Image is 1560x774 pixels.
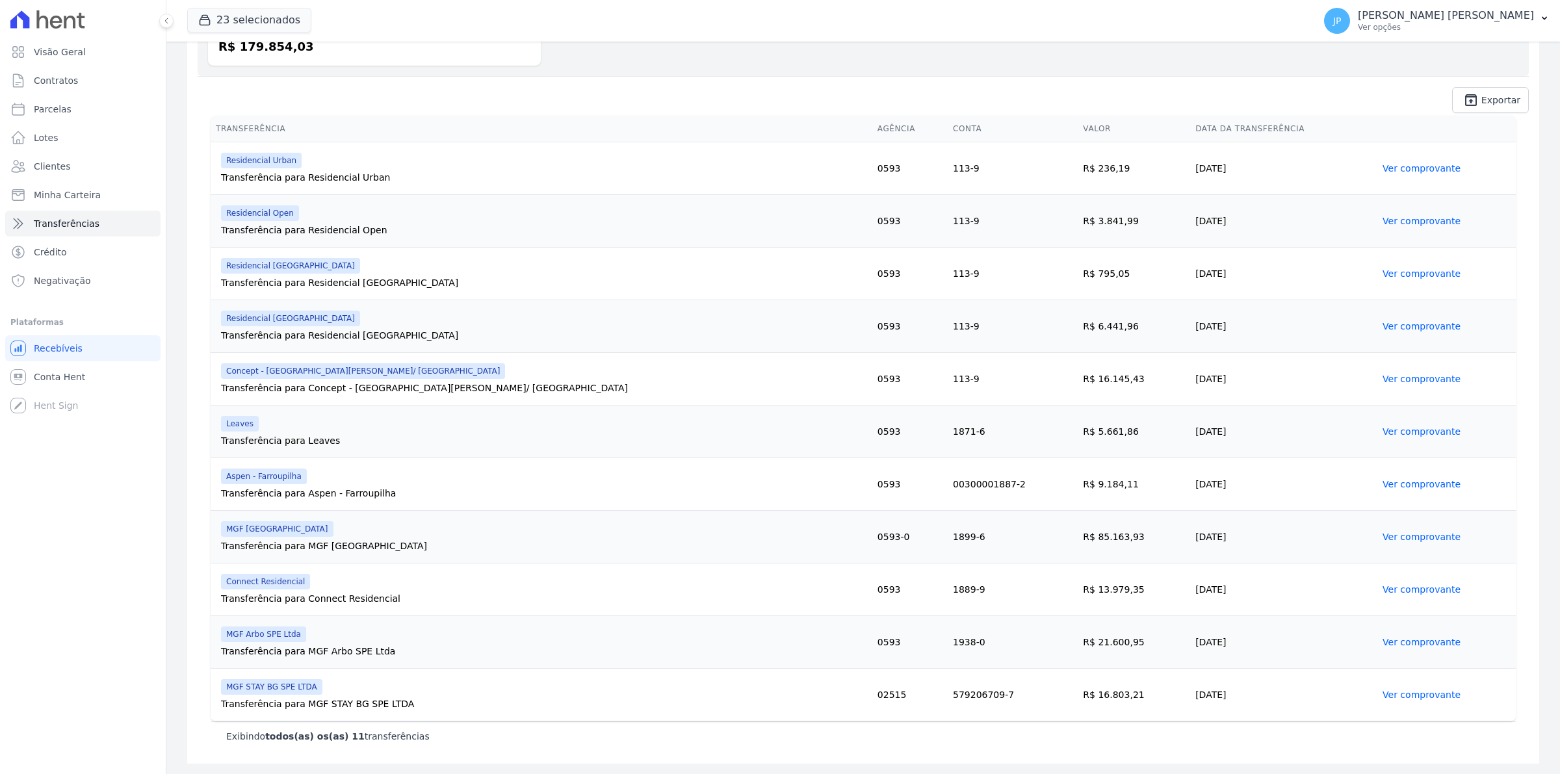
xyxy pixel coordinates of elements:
td: 0593 [872,563,948,615]
td: 1889-9 [948,563,1078,615]
td: 1899-6 [948,510,1078,563]
div: Transferência para Aspen - Farroupilha [221,487,867,500]
span: Exportar [1481,96,1520,104]
a: Parcelas [5,96,161,122]
p: [PERSON_NAME] [PERSON_NAME] [1358,9,1534,22]
a: Recebíveis [5,335,161,361]
span: Conta Hent [34,370,85,383]
span: Leaves [221,416,259,432]
td: 0593 [872,247,948,300]
span: MGF [GEOGRAPHIC_DATA] [221,521,333,537]
td: 0593 [872,615,948,668]
td: R$ 5.661,86 [1078,405,1190,458]
div: Transferência para Residencial Open [221,224,867,237]
td: [DATE] [1190,194,1377,247]
a: Minha Carteira [5,182,161,208]
p: Ver opções [1358,22,1534,32]
span: Concept - [GEOGRAPHIC_DATA][PERSON_NAME]/ [GEOGRAPHIC_DATA] [221,363,505,379]
a: Ver comprovante [1383,637,1461,647]
td: 113-9 [948,142,1078,194]
td: R$ 9.184,11 [1078,458,1190,510]
a: Conta Hent [5,364,161,390]
span: Crédito [34,246,67,259]
div: Transferência para Concept - [GEOGRAPHIC_DATA][PERSON_NAME]/ [GEOGRAPHIC_DATA] [221,381,867,394]
td: R$ 13.979,35 [1078,563,1190,615]
span: MGF Arbo SPE Ltda [221,626,306,642]
th: Data da Transferência [1190,116,1377,142]
td: R$ 236,19 [1078,142,1190,194]
td: R$ 3.841,99 [1078,194,1190,247]
td: 113-9 [948,247,1078,300]
span: Residencial Urban [221,153,302,168]
a: Ver comprovante [1383,532,1461,542]
td: [DATE] [1190,142,1377,194]
a: Ver comprovante [1383,268,1461,279]
td: 0593 [872,194,948,247]
span: Residencial [GEOGRAPHIC_DATA] [221,311,360,326]
p: Exibindo transferências [226,730,430,743]
span: Negativação [34,274,91,287]
td: [DATE] [1190,510,1377,563]
th: Agência [872,116,948,142]
a: Crédito [5,239,161,265]
td: 1938-0 [948,615,1078,668]
a: unarchive Exportar [1452,87,1529,113]
td: 113-9 [948,352,1078,405]
a: Negativação [5,268,161,294]
td: R$ 21.600,95 [1078,615,1190,668]
span: JP [1333,16,1342,25]
div: Plataformas [10,315,155,330]
span: Residencial Open [221,205,299,221]
td: 02515 [872,668,948,721]
a: Ver comprovante [1383,426,1461,437]
span: Clientes [34,160,70,173]
div: Transferência para MGF Arbo SPE Ltda [221,645,867,658]
button: 23 selecionados [187,8,311,32]
span: Lotes [34,131,58,144]
td: 0593 [872,142,948,194]
a: Ver comprovante [1383,374,1461,384]
th: Transferência [211,116,872,142]
span: MGF STAY BG SPE LTDA [221,679,322,695]
a: Ver comprovante [1383,479,1461,489]
div: Transferência para Residencial [GEOGRAPHIC_DATA] [221,329,867,342]
td: R$ 16.145,43 [1078,352,1190,405]
div: Transferência para Connect Residencial [221,592,867,605]
dd: R$ 179.854,03 [218,38,530,55]
span: Recebíveis [34,342,83,355]
div: Transferência para Residencial [GEOGRAPHIC_DATA] [221,276,867,289]
td: [DATE] [1190,247,1377,300]
td: R$ 16.803,21 [1078,668,1190,721]
td: 113-9 [948,300,1078,352]
td: 0593 [872,405,948,458]
span: Minha Carteira [34,188,101,201]
span: Visão Geral [34,45,86,58]
a: Ver comprovante [1383,584,1461,595]
td: 113-9 [948,194,1078,247]
td: R$ 6.441,96 [1078,300,1190,352]
a: Visão Geral [5,39,161,65]
div: Transferência para MGF STAY BG SPE LTDA [221,697,867,710]
a: Clientes [5,153,161,179]
a: Ver comprovante [1383,163,1461,174]
td: 0593 [872,352,948,405]
div: Transferência para Leaves [221,434,867,447]
i: unarchive [1463,92,1479,108]
td: [DATE] [1190,563,1377,615]
td: [DATE] [1190,458,1377,510]
span: Parcelas [34,103,71,116]
td: 1871-6 [948,405,1078,458]
button: JP [PERSON_NAME] [PERSON_NAME] Ver opções [1314,3,1560,39]
span: Transferências [34,217,99,230]
div: Transferência para Residencial Urban [221,171,867,184]
td: [DATE] [1190,405,1377,458]
td: 0593 [872,458,948,510]
th: Valor [1078,116,1190,142]
div: Transferência para MGF [GEOGRAPHIC_DATA] [221,539,867,552]
a: Lotes [5,125,161,151]
b: todos(as) os(as) 11 [265,731,365,742]
td: [DATE] [1190,300,1377,352]
span: Contratos [34,74,78,87]
a: Ver comprovante [1383,216,1461,226]
span: Aspen - Farroupilha [221,469,307,484]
